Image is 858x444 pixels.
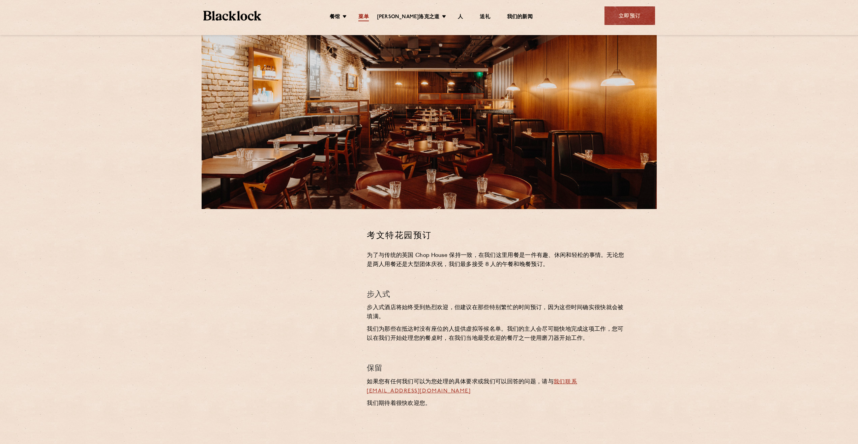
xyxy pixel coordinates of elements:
a: 我们的新闻 [507,14,533,21]
div: 立即预订 [604,6,655,25]
p: 为了与传统的英国 Chop House 保持一致，在我们这里用餐是一件有趣、休闲和轻松的事情。无论您是两人用餐还是大型团体庆祝，我们最多接受 8 人的午餐和晚餐预订。 [367,251,625,269]
a: 菜单 [358,14,368,21]
p: 我们期待着很快欢迎您。 [367,399,625,408]
p: 我们为那些在抵达时没有座位的人提供虚拟等候名单。我们的主人会尽可能快地完成这项工作，您可以在我们开始处理您的餐桌时，在我们当地最受欢迎的餐厅之一使用磨刀器开始工作。 [367,325,625,343]
iframe: OpenTable make booking widget [257,229,332,331]
p: 步入式酒店将始终受到热烈欢迎，但建议在那些特别繁忙的时间预订，因为这些时间确实很快就会被填满。 [367,303,625,322]
a: [PERSON_NAME]洛克之道 [377,14,439,21]
a: 人 [458,14,463,21]
h4: 保留 [367,364,625,373]
h2: 考文特花园预订 [367,229,625,241]
h4: 步入式 [367,290,625,299]
img: BL_Textured_Logo-footer-cropped.svg [203,11,262,21]
a: 我们联系 [EMAIL_ADDRESS][DOMAIN_NAME] [367,379,577,394]
a: 送礼 [480,14,490,21]
a: 餐馆 [330,14,340,21]
p: 如果您有任何我们可以为您处理的具体要求或我们可以回答的问题，请与 [367,378,625,396]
